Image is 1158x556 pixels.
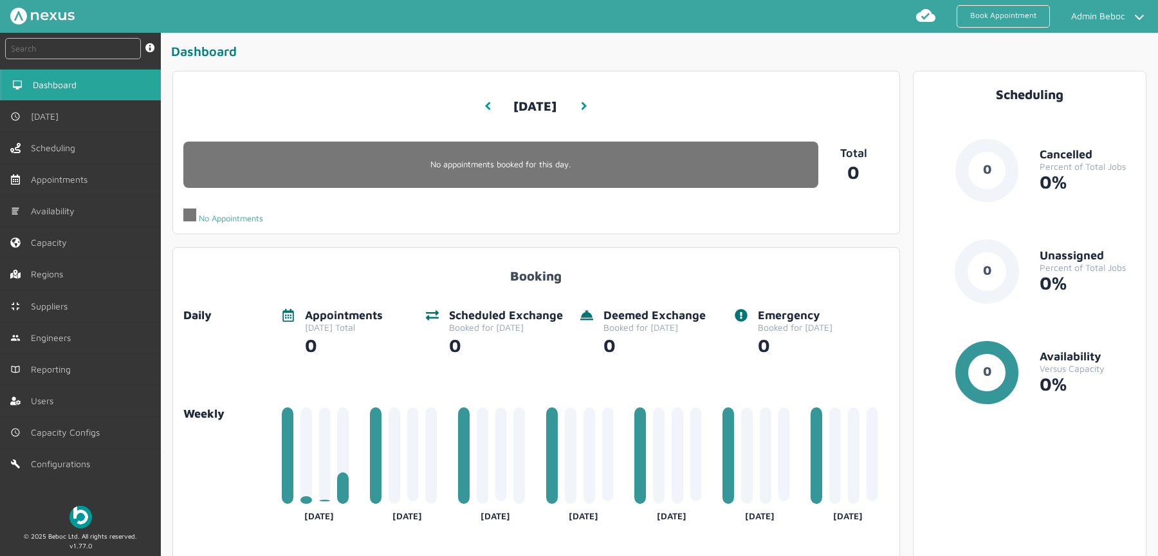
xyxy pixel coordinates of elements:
[818,147,889,160] p: Total
[10,143,21,153] img: scheduling-left-menu.svg
[10,206,21,216] img: md-list.svg
[183,160,818,169] p: No appointments booked for this day.
[10,269,21,279] img: regions.left-menu.svg
[1040,374,1135,394] div: 0%
[546,506,620,521] div: [DATE]
[10,396,21,406] img: user-left-menu.svg
[31,301,73,311] span: Suppliers
[924,239,1136,324] a: 0UnassignedPercent of Total Jobs0%
[183,407,271,421] a: Weekly
[1040,364,1135,374] div: Versus Capacity
[31,206,80,216] span: Availability
[10,111,21,122] img: md-time.svg
[10,459,21,469] img: md-build.svg
[1040,172,1135,192] div: 0%
[31,364,76,375] span: Reporting
[305,309,383,322] div: Appointments
[758,322,832,333] div: Booked for [DATE]
[603,309,706,322] div: Deemed Exchange
[31,174,93,185] span: Appointments
[924,138,1136,223] a: 0CancelledPercent of Total Jobs0%
[1040,273,1135,293] div: 0%
[370,506,444,521] div: [DATE]
[183,309,271,322] div: Daily
[924,87,1136,102] div: Scheduling
[603,333,706,356] div: 0
[758,309,832,322] div: Emergency
[10,174,21,185] img: appointments-left-menu.svg
[31,237,72,248] span: Capacity
[305,322,383,333] div: [DATE] Total
[915,5,936,26] img: md-cloud-done.svg
[305,333,383,356] div: 0
[957,5,1050,28] a: Book Appointment
[10,427,21,438] img: md-time.svg
[758,333,832,356] div: 0
[1040,350,1135,364] div: Availability
[10,301,21,311] img: md-contract.svg
[5,38,141,59] input: Search by: Ref, PostCode, MPAN, MPRN, Account, Customer
[12,80,23,90] img: md-desktop.svg
[282,506,356,521] div: [DATE]
[10,8,75,24] img: Nexus
[722,506,796,521] div: [DATE]
[634,506,708,521] div: [DATE]
[31,269,68,279] span: Regions
[31,111,64,122] span: [DATE]
[1040,148,1135,162] div: Cancelled
[811,506,885,521] div: [DATE]
[31,333,76,343] span: Engineers
[69,506,92,528] img: Beboc Logo
[10,237,21,248] img: capacity-left-menu.svg
[31,143,80,153] span: Scheduling
[183,208,263,223] div: No Appointments
[449,309,563,322] div: Scheduled Exchange
[33,80,82,90] span: Dashboard
[818,160,889,183] a: 0
[449,333,563,356] div: 0
[1040,162,1135,172] div: Percent of Total Jobs
[31,396,59,406] span: Users
[10,333,21,343] img: md-people.svg
[31,459,95,469] span: Configurations
[1040,263,1135,273] div: Percent of Total Jobs
[982,263,991,277] text: 0
[982,364,991,378] text: 0
[10,364,21,375] img: md-book.svg
[449,322,563,333] div: Booked for [DATE]
[982,162,991,176] text: 0
[31,427,105,438] span: Capacity Configs
[1040,249,1135,263] div: Unassigned
[171,43,1153,64] div: Dashboard
[603,322,706,333] div: Booked for [DATE]
[183,258,889,283] div: Booking
[513,89,556,124] h3: [DATE]
[458,506,532,521] div: [DATE]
